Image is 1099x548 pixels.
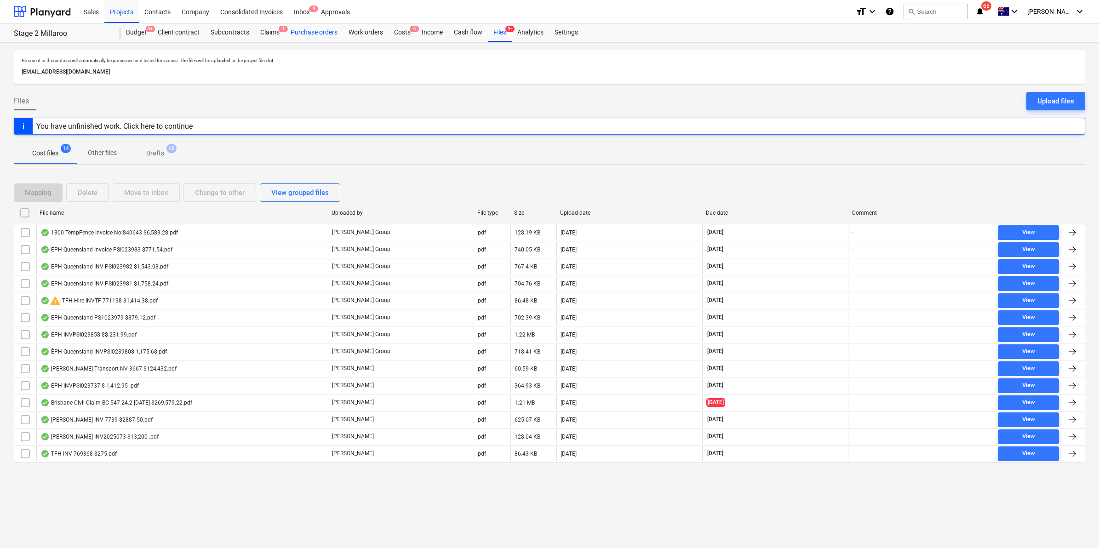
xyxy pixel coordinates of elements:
[512,23,549,42] div: Analytics
[515,246,540,253] div: 740.05 KB
[515,229,540,236] div: 128.19 KB
[998,446,1059,461] button: View
[1037,95,1074,107] div: Upload files
[706,382,724,389] span: [DATE]
[332,297,390,304] p: [PERSON_NAME] Group
[852,417,853,423] div: -
[885,6,894,17] i: Knowledge base
[478,348,486,355] div: pdf
[514,210,553,216] div: Size
[32,148,58,158] p: Cost files
[478,365,486,372] div: pdf
[478,246,486,253] div: pdf
[852,210,990,216] div: Comment
[998,293,1059,308] button: View
[40,229,50,236] div: OCR finished
[561,365,577,372] div: [DATE]
[852,348,853,355] div: -
[706,450,724,457] span: [DATE]
[1022,227,1035,238] div: View
[515,434,540,440] div: 128.04 KB
[332,399,374,406] p: [PERSON_NAME]
[706,398,725,407] span: [DATE]
[1022,244,1035,255] div: View
[560,210,698,216] div: Upload date
[852,434,853,440] div: -
[88,148,117,158] p: Other files
[852,263,853,270] div: -
[271,187,329,199] div: View grouped files
[152,23,205,42] a: Client contract
[285,23,343,42] div: Purchase orders
[332,450,374,457] p: [PERSON_NAME]
[448,23,488,42] div: Cash flow
[477,210,507,216] div: File type
[40,450,117,457] div: TFH INV 769368 $275.pdf
[561,280,577,287] div: [DATE]
[515,348,540,355] div: 718.41 KB
[515,297,537,304] div: 86.48 KB
[561,348,577,355] div: [DATE]
[279,26,288,32] span: 1
[478,434,486,440] div: pdf
[998,225,1059,240] button: View
[852,451,853,457] div: -
[852,229,853,236] div: -
[1026,92,1085,110] button: Upload files
[332,365,374,372] p: [PERSON_NAME]
[332,280,390,287] p: [PERSON_NAME] Group
[40,399,192,406] div: Brisbane Civil Claim BC-547-24.2 [DATE] $269,579.22.pdf
[561,263,577,270] div: [DATE]
[416,23,448,42] a: Income
[515,451,537,457] div: 86.43 KB
[343,23,389,42] div: Work orders
[332,348,390,355] p: [PERSON_NAME] Group
[561,246,577,253] div: [DATE]
[332,314,390,321] p: [PERSON_NAME] Group
[478,297,486,304] div: pdf
[40,314,155,321] div: EPH Queensland PS1023979 $879.12.pdf
[488,23,512,42] div: Files
[40,433,159,440] div: [PERSON_NAME] INV2025073 $13,200 .pdf
[706,348,724,355] span: [DATE]
[706,245,724,253] span: [DATE]
[515,280,540,287] div: 704.76 KB
[14,96,29,107] span: Files
[40,295,158,306] div: TFH Hire INVTF 771198 $1,414.38.pdf
[706,314,724,321] span: [DATE]
[856,6,867,17] i: format_size
[867,6,878,17] i: keyboard_arrow_down
[561,417,577,423] div: [DATE]
[40,365,177,372] div: [PERSON_NAME] Transport NV-3667 $124,432.pdf
[146,148,164,158] p: Drafts
[515,314,540,321] div: 702.39 KB
[706,228,724,236] span: [DATE]
[998,395,1059,410] button: View
[166,144,177,153] span: 68
[40,382,50,389] div: OCR finished
[1022,346,1035,357] div: View
[40,297,50,304] div: OCR finished
[908,8,915,15] span: search
[1009,6,1020,17] i: keyboard_arrow_down
[515,382,540,389] div: 364.93 KB
[40,348,167,355] div: ÈPH Queensland INVPSI023980$ 1,175.68.pdf
[1027,8,1073,15] span: [PERSON_NAME]
[998,412,1059,427] button: View
[332,382,374,389] p: [PERSON_NAME]
[706,365,724,372] span: [DATE]
[975,6,985,17] i: notifications
[561,400,577,406] div: [DATE]
[389,23,416,42] a: Costs6
[40,382,139,389] div: EPH INVPSI023737 $ 1,412.95 .pdf
[1022,397,1035,408] div: View
[1022,380,1035,391] div: View
[505,26,515,32] span: 9+
[478,314,486,321] div: pdf
[389,23,416,42] div: Costs
[706,280,724,287] span: [DATE]
[488,23,512,42] a: Files9+
[332,228,390,236] p: [PERSON_NAME] Group
[561,229,577,236] div: [DATE]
